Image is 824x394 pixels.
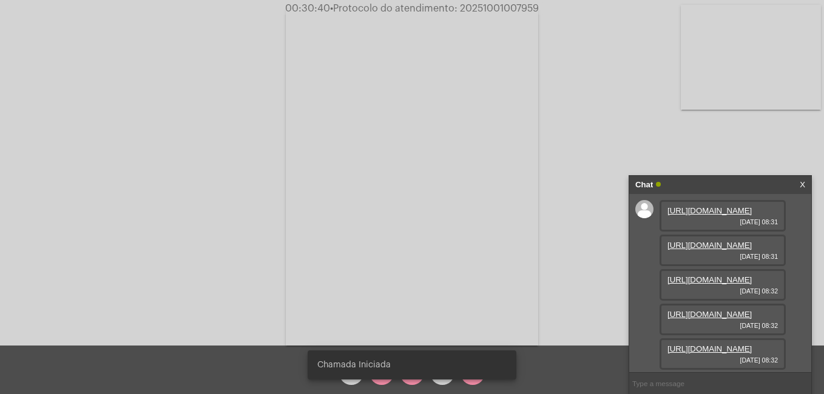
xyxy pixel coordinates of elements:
[667,322,778,329] span: [DATE] 08:32
[667,275,752,284] a: [URL][DOMAIN_NAME]
[330,4,333,13] span: •
[330,4,539,13] span: Protocolo do atendimento: 20251001007959
[667,206,752,215] a: [URL][DOMAIN_NAME]
[667,241,752,250] a: [URL][DOMAIN_NAME]
[285,4,330,13] span: 00:30:40
[800,176,805,194] a: X
[635,176,653,194] strong: Chat
[667,287,778,295] span: [DATE] 08:32
[667,253,778,260] span: [DATE] 08:31
[667,356,778,364] span: [DATE] 08:32
[667,218,778,225] span: [DATE] 08:31
[317,359,391,371] span: Chamada Iniciada
[667,310,752,319] a: [URL][DOMAIN_NAME]
[656,182,661,187] span: Online
[667,344,752,353] a: [URL][DOMAIN_NAME]
[629,373,811,394] input: Type a message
